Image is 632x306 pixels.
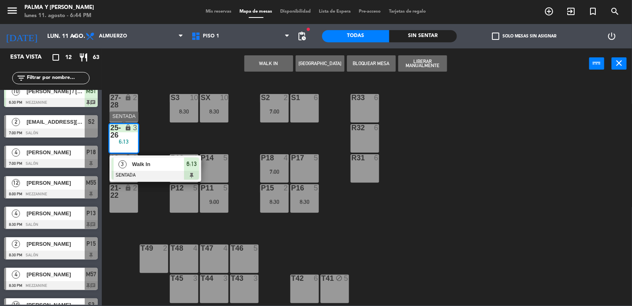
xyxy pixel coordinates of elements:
div: lunes 11. agosto - 6:44 PM [24,12,94,20]
div: SENTADA [110,111,138,122]
button: Bloquear Mesa [347,55,396,72]
i: add_circle_outline [544,7,554,16]
span: fiber_manual_record [306,27,311,32]
div: 4 [193,245,198,252]
span: Walk In [132,160,184,168]
i: crop_square [51,52,61,62]
span: 10 [12,87,20,96]
i: filter_list [16,73,26,83]
div: R31 [351,154,352,162]
i: lock [125,154,132,161]
span: [EMAIL_ADDRESS][DOMAIN_NAME] [26,118,85,126]
div: T49 [140,245,141,252]
span: [PERSON_NAME] [26,240,85,248]
span: 12 [65,53,72,62]
span: 3 [118,160,127,168]
div: 5 [344,275,349,282]
span: check_box_outline_blank [492,33,499,40]
div: 25-26 [110,124,111,139]
div: 6 [314,275,319,282]
div: 2 [133,94,138,101]
span: pending_actions [297,31,307,41]
div: 6 [314,94,319,101]
div: Todas [322,30,389,42]
i: menu [6,4,18,17]
div: 6:13 [110,139,138,144]
i: exit_to_app [566,7,576,16]
div: 7:00 [260,109,289,114]
i: lock [125,184,132,191]
div: 6 [374,154,379,162]
span: [PERSON_NAME] [26,209,85,218]
span: 2 [12,118,20,126]
i: lock [125,124,132,131]
i: block [336,275,342,282]
div: 4 [224,245,228,252]
div: Palma y [PERSON_NAME] [24,4,94,12]
span: M55 [86,178,97,188]
div: 5 [254,245,259,252]
span: Mis reservas [202,9,236,14]
span: P15 [87,239,96,249]
div: 23-24 [110,154,111,169]
span: [PERSON_NAME] / [PERSON_NAME] [26,87,85,96]
div: 2 [284,94,289,101]
div: 7:00 [260,169,289,175]
div: 2 [163,245,168,252]
div: 10 [190,94,198,101]
div: 2 [133,154,138,162]
div: Esta vista [4,52,59,62]
div: 6 [374,94,379,101]
span: Mapa de mesas [236,9,276,14]
div: 5 [224,154,228,162]
span: 4 [12,271,20,279]
button: menu [6,4,18,20]
div: 4 [284,154,289,162]
label: Solo mesas sin asignar [492,33,556,40]
i: search [610,7,620,16]
span: S2 [88,117,94,127]
button: WALK IN [244,55,293,72]
i: power_settings_new [607,31,617,41]
span: P13 [87,208,96,218]
div: 4 [193,154,198,162]
span: Pre-acceso [355,9,385,14]
span: M57 [86,269,97,279]
span: [PERSON_NAME] [26,270,85,279]
div: 21-22 [110,184,111,199]
div: 2 [284,184,289,192]
i: power_input [592,58,602,68]
div: T41 [321,275,322,282]
span: 4 [12,149,20,157]
input: Filtrar por nombre... [26,74,89,83]
i: turned_in_not [588,7,598,16]
span: Tarjetas de regalo [385,9,430,14]
div: 5 [314,154,319,162]
div: 5 [314,184,319,192]
span: 4 [12,210,20,218]
div: 3 [254,275,259,282]
span: 2 [12,240,20,248]
div: R32 [351,124,352,131]
div: 8:30 [200,109,228,114]
button: Liberar Manualmente [398,55,447,72]
span: Lista de Espera [315,9,355,14]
